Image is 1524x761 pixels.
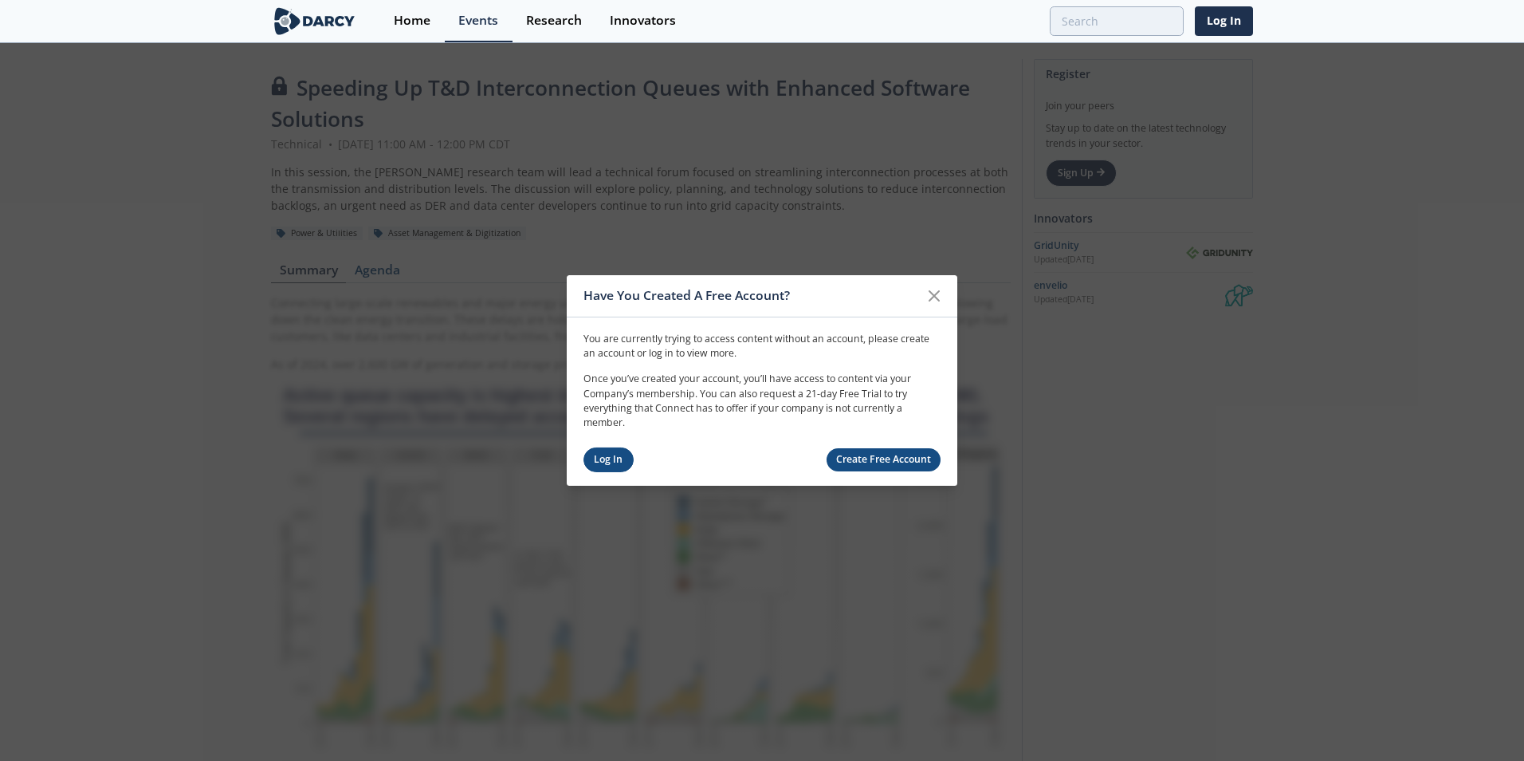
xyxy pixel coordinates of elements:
[394,14,430,27] div: Home
[458,14,498,27] div: Events
[1195,6,1253,36] a: Log In
[610,14,676,27] div: Innovators
[583,448,634,472] a: Log In
[526,14,582,27] div: Research
[271,7,358,35] img: logo-wide.svg
[1050,6,1184,36] input: Advanced Search
[583,372,941,431] p: Once you’ve created your account, you’ll have access to content via your Company’s membership. Yo...
[827,448,941,471] a: Create Free Account
[583,281,919,311] div: Have You Created A Free Account?
[583,331,941,361] p: You are currently trying to access content without an account, please create an account or log in...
